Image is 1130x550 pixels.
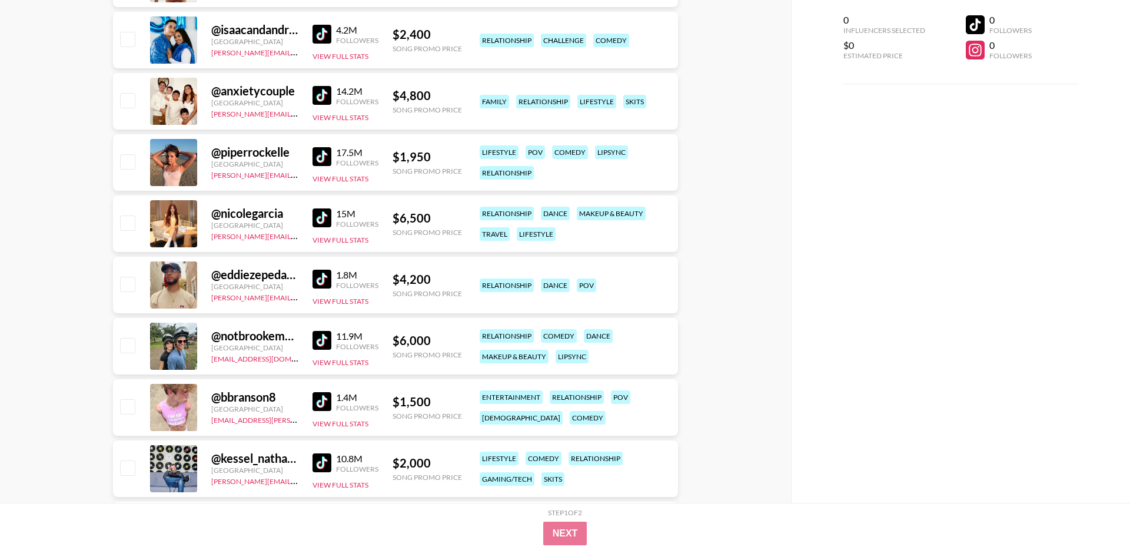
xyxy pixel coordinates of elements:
div: Followers [989,51,1032,60]
div: lifestyle [480,145,519,159]
div: relationship [516,95,570,108]
div: [GEOGRAPHIC_DATA] [211,221,298,230]
div: dance [584,329,613,343]
div: relationship [480,329,534,343]
div: skits [623,95,646,108]
div: comedy [593,34,629,47]
a: [PERSON_NAME][EMAIL_ADDRESS][DOMAIN_NAME] [211,107,385,118]
div: @ kessel_nathan_official [211,451,298,466]
a: [EMAIL_ADDRESS][PERSON_NAME][DOMAIN_NAME] [211,413,385,425]
img: TikTok [313,147,331,166]
div: Followers [336,220,378,228]
div: pov [526,145,545,159]
div: @ piperrockelle [211,145,298,160]
div: relationship [480,166,534,180]
div: 11.9M [336,330,378,342]
div: 14.2M [336,85,378,97]
div: 0 [989,39,1032,51]
img: TikTok [313,270,331,289]
div: comedy [541,329,577,343]
div: 1.4M [336,392,378,403]
div: [GEOGRAPHIC_DATA] [211,37,298,46]
div: makeup & beauty [480,350,549,363]
button: View Full Stats [313,236,368,244]
div: Followers [336,342,378,351]
div: $ 2,400 [393,27,462,42]
div: 0 [843,14,925,26]
div: Song Promo Price [393,473,462,482]
div: comedy [526,452,561,465]
div: $0 [843,39,925,51]
div: @ isaacandandrea9 [211,22,298,37]
button: View Full Stats [313,481,368,489]
iframe: Drift Widget Chat Controller [1071,491,1116,536]
div: Song Promo Price [393,167,462,175]
a: [PERSON_NAME][EMAIL_ADDRESS][DOMAIN_NAME] [211,46,385,57]
button: View Full Stats [313,419,368,428]
button: View Full Stats [313,174,368,183]
img: TikTok [313,453,331,472]
a: [EMAIL_ADDRESS][DOMAIN_NAME] [211,352,330,363]
div: Song Promo Price [393,228,462,237]
div: comedy [552,145,588,159]
div: dance [541,279,570,292]
div: [GEOGRAPHIC_DATA] [211,160,298,168]
div: Song Promo Price [393,44,462,53]
div: Song Promo Price [393,289,462,298]
div: pov [577,279,596,292]
div: [GEOGRAPHIC_DATA] [211,98,298,107]
div: makeup & beauty [577,207,646,220]
a: [PERSON_NAME][EMAIL_ADDRESS][DOMAIN_NAME] [211,475,385,486]
button: View Full Stats [313,113,368,122]
div: relationship [550,390,604,404]
div: Estimated Price [843,51,925,60]
div: skits [541,472,564,486]
div: [GEOGRAPHIC_DATA] [211,466,298,475]
div: $ 4,800 [393,88,462,103]
a: [PERSON_NAME][EMAIL_ADDRESS][DOMAIN_NAME] [211,291,385,302]
div: Song Promo Price [393,350,462,359]
div: comedy [570,411,606,425]
div: lipsync [595,145,628,159]
div: gaming/tech [480,472,534,486]
div: lipsync [556,350,589,363]
button: Next [543,522,587,545]
div: dance [541,207,570,220]
div: 10.8M [336,453,378,465]
div: Followers [336,281,378,290]
div: pov [611,390,630,404]
div: Song Promo Price [393,105,462,114]
div: relationship [480,279,534,292]
div: Step 1 of 2 [548,508,582,517]
div: Followers [989,26,1032,35]
div: family [480,95,509,108]
div: $ 1,950 [393,150,462,164]
div: 17.5M [336,147,378,158]
div: @ notbrookemonk [211,329,298,343]
img: TikTok [313,392,331,411]
div: travel [480,227,510,241]
div: Followers [336,403,378,412]
div: @ nicolegarcia [211,206,298,221]
img: TikTok [313,331,331,350]
div: $ 4,200 [393,272,462,287]
div: @ eddiezepeda24 [211,267,298,282]
a: [PERSON_NAME][EMAIL_ADDRESS][DOMAIN_NAME] [211,168,385,180]
div: 1.8M [336,269,378,281]
div: Influencers Selected [843,26,925,35]
div: @ anxietycouple [211,84,298,98]
div: relationship [480,34,534,47]
div: Song Promo Price [393,412,462,420]
div: Followers [336,158,378,167]
div: lifestyle [577,95,616,108]
img: TikTok [313,86,331,105]
div: relationship [569,452,623,465]
div: Followers [336,36,378,45]
button: View Full Stats [313,297,368,306]
a: [PERSON_NAME][EMAIL_ADDRESS][DOMAIN_NAME] [211,230,385,241]
div: [DEMOGRAPHIC_DATA] [480,411,563,425]
button: View Full Stats [313,52,368,61]
div: 4.2M [336,24,378,36]
div: challenge [541,34,586,47]
div: $ 1,500 [393,395,462,409]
